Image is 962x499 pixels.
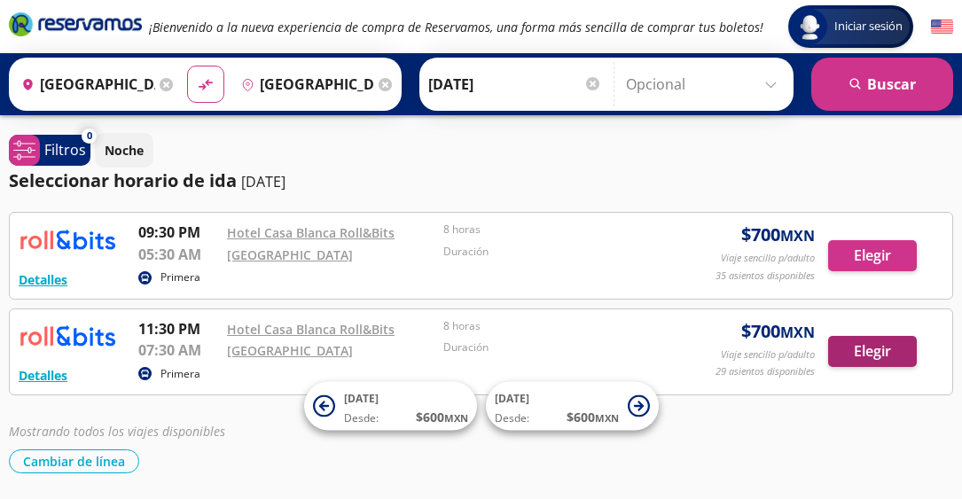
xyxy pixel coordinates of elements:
span: $ 700 [741,222,815,248]
p: 07:30 AM [138,339,218,361]
img: RESERVAMOS [19,318,116,354]
span: [DATE] [344,391,379,406]
button: Buscar [811,58,953,111]
button: Elegir [828,240,917,271]
img: RESERVAMOS [19,222,116,257]
span: 0 [87,129,92,144]
p: Seleccionar horario de ida [9,168,237,194]
p: 8 horas [443,318,651,334]
p: Viaje sencillo p/adulto [721,347,815,363]
input: Opcional [626,62,785,106]
span: $ 600 [567,408,619,426]
button: 0Filtros [9,135,90,166]
a: [GEOGRAPHIC_DATA] [227,246,353,263]
a: Hotel Casa Blanca Roll&Bits [227,321,395,338]
p: 05:30 AM [138,244,218,265]
em: ¡Bienvenido a la nueva experiencia de compra de Reservamos, una forma más sencilla de comprar tus... [149,19,763,35]
p: 11:30 PM [138,318,218,339]
span: Desde: [495,410,529,426]
p: [DATE] [241,171,285,192]
small: MXN [780,323,815,342]
small: MXN [444,411,468,425]
p: Primera [160,269,200,285]
em: Mostrando todos los viajes disponibles [9,423,225,440]
span: $ 600 [416,408,468,426]
p: Duración [443,339,651,355]
button: Detalles [19,270,67,289]
a: Brand Logo [9,11,142,43]
p: 8 horas [443,222,651,238]
p: Filtros [44,139,86,160]
p: 09:30 PM [138,222,218,243]
span: [DATE] [495,391,529,406]
button: Noche [95,133,153,168]
input: Buscar Destino [234,62,375,106]
input: Buscar Origen [14,62,155,106]
button: Cambiar de línea [9,449,139,473]
button: Detalles [19,366,67,385]
button: [DATE]Desde:$600MXN [304,382,477,431]
span: $ 700 [741,318,815,345]
a: [GEOGRAPHIC_DATA] [227,342,353,359]
p: Duración [443,244,651,260]
i: Brand Logo [9,11,142,37]
input: Elegir Fecha [428,62,602,106]
p: Noche [105,141,144,160]
button: English [931,16,953,38]
button: [DATE]Desde:$600MXN [486,382,659,431]
small: MXN [780,226,815,246]
p: Viaje sencillo p/adulto [721,251,815,266]
a: Hotel Casa Blanca Roll&Bits [227,224,395,241]
span: Desde: [344,410,379,426]
button: Elegir [828,336,917,367]
p: Primera [160,366,200,382]
p: 35 asientos disponibles [716,269,815,284]
span: Iniciar sesión [827,18,910,35]
small: MXN [595,411,619,425]
p: 29 asientos disponibles [716,364,815,379]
